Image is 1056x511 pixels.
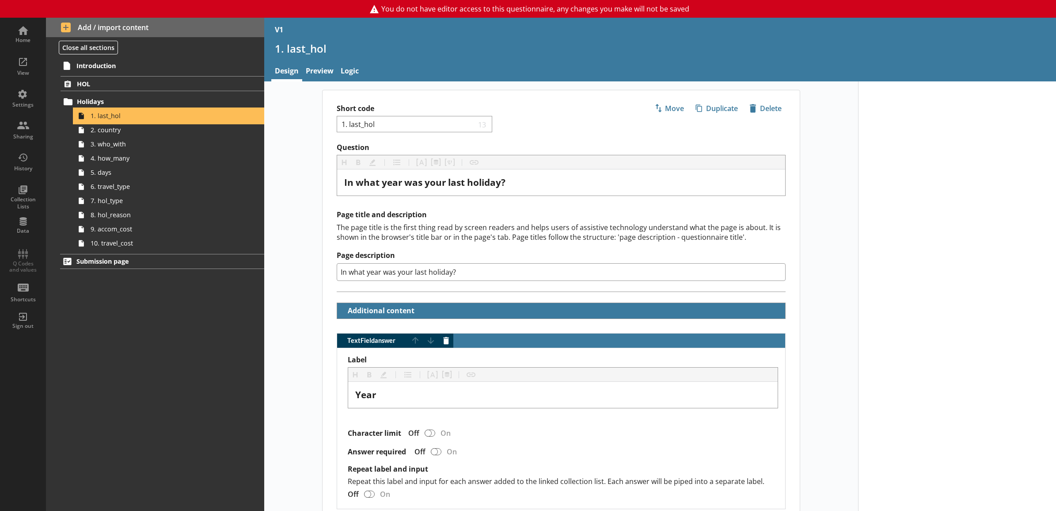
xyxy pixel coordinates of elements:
[46,18,264,37] button: Add / import content
[337,223,786,242] div: The page title is the first thing read by screen readers and helps users of assistive technology ...
[341,303,416,319] button: Additional content
[74,236,264,250] a: 10. travel_cost
[8,196,38,210] div: Collection Lists
[65,95,264,250] li: Holidays1. last_hol2. country3. who_with4. how_many5. days6. travel_type7. hol_type8. hol_reason9...
[344,177,778,188] div: Question
[651,101,688,115] span: Move
[348,447,406,457] label: Answer required
[61,95,264,109] a: Holidays
[337,104,561,113] label: Short code
[355,389,771,401] div: Label
[91,239,228,247] span: 10. travel_cost
[302,62,337,81] a: Preview
[348,465,778,474] label: Repeat label and input
[348,476,778,486] p: Repeat this label and input for each answer added to the linked collection list. Each answer will...
[74,208,264,222] a: 8. hol_reason
[61,76,264,91] a: HOL
[337,338,408,344] span: TextField answer
[76,257,224,265] span: Submission page
[77,97,224,106] span: Holidays
[91,211,228,219] span: 8. hol_reason
[275,25,283,35] div: V1
[8,323,38,330] div: Sign out
[74,222,264,236] a: 9. accom_cost
[691,101,742,116] button: Duplicate
[91,196,228,205] span: 7. hol_type
[76,61,224,70] span: Introduction
[77,80,224,88] span: HOL
[74,180,264,194] a: 6. travel_type
[337,62,362,81] a: Logic
[337,251,786,260] label: Page description
[8,227,38,234] div: Data
[8,101,38,108] div: Settings
[74,109,264,123] a: 1. last_hol
[74,151,264,165] a: 4. how_many
[8,296,38,303] div: Shortcuts
[8,37,38,44] div: Home
[91,154,228,162] span: 4. how_many
[407,447,429,457] div: Off
[91,168,228,177] span: 5. days
[91,111,228,120] span: 1. last_hol
[74,194,264,208] a: 7. hol_type
[91,225,228,233] span: 9. accom_cost
[337,333,786,510] div: TextField answer
[46,76,264,250] li: HOLHolidays1. last_hol2. country3. who_with4. how_many5. days6. travel_type7. hol_type8. hol_reas...
[60,58,264,73] a: Introduction
[61,23,249,32] span: Add / import content
[91,182,228,191] span: 6. travel_type
[401,428,423,438] div: Off
[8,165,38,172] div: History
[74,123,264,137] a: 2. country
[355,388,376,401] span: Year
[443,447,464,457] div: On
[59,41,118,54] button: Close all sections
[348,423,778,444] div: Character limit
[275,42,1046,55] h1: 1. last_hol
[91,126,228,134] span: 2. country
[348,428,401,438] h2: Character limit
[348,355,778,365] label: Label
[439,334,453,348] button: Delete answer
[376,489,397,499] div: On
[74,137,264,151] a: 3. who_with
[271,62,302,81] a: Design
[337,210,786,219] h2: Page title and description
[8,69,38,77] div: View
[745,101,786,116] button: Delete
[74,165,264,180] a: 5. days
[337,143,786,152] label: Question
[60,254,264,269] a: Submission page
[91,140,228,148] span: 3. who_with
[746,101,785,115] span: Delete
[650,101,688,116] button: Move
[437,428,458,438] div: On
[344,176,505,188] span: In what year was your last holiday?
[692,101,741,115] span: Duplicate
[8,133,38,140] div: Sharing
[348,489,362,499] div: Off
[476,120,488,128] span: 13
